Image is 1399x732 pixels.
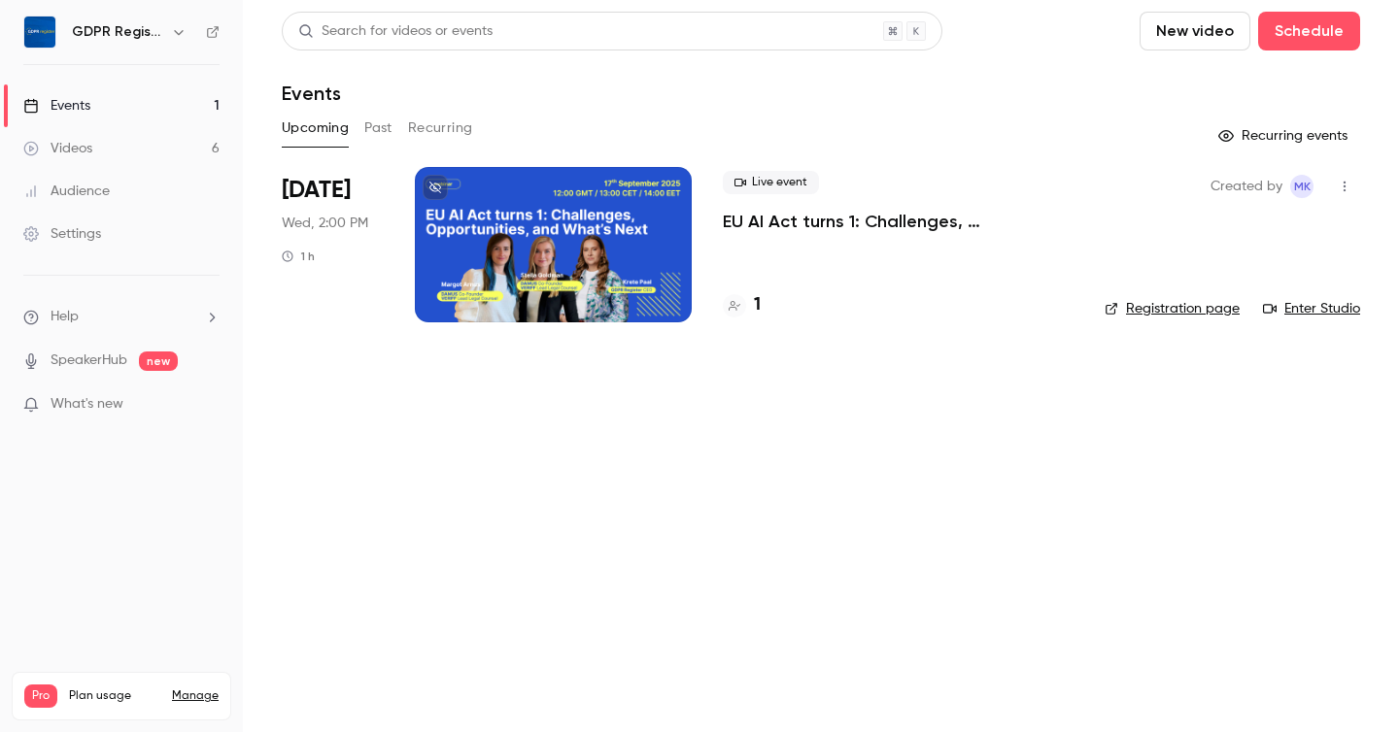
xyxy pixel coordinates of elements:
[23,224,101,244] div: Settings
[23,96,90,116] div: Events
[1263,299,1360,318] a: Enter Studio
[69,688,160,704] span: Plan usage
[139,351,178,371] span: new
[282,175,351,206] span: [DATE]
[1258,12,1360,50] button: Schedule
[1140,12,1250,50] button: New video
[1105,299,1240,318] a: Registration page
[723,171,819,194] span: Live event
[51,307,79,327] span: Help
[51,394,123,415] span: What's new
[282,214,368,233] span: Wed, 2:00 PM
[408,113,473,144] button: Recurring
[754,292,761,318] h4: 1
[723,210,1074,233] a: EU AI Act turns 1: Challenges, Opportunities, and What’s Next
[51,350,127,371] a: SpeakerHub
[282,249,315,264] div: 1 h
[72,22,163,42] h6: GDPR Register
[23,139,92,158] div: Videos
[23,182,110,201] div: Audience
[24,684,57,708] span: Pro
[282,82,341,105] h1: Events
[1211,175,1282,198] span: Created by
[172,688,219,704] a: Manage
[723,292,761,318] a: 1
[24,17,55,48] img: GDPR Register
[1294,175,1311,198] span: MK
[1210,120,1360,151] button: Recurring events
[364,113,392,144] button: Past
[282,113,349,144] button: Upcoming
[23,307,220,327] li: help-dropdown-opener
[298,21,493,42] div: Search for videos or events
[1290,175,1314,198] span: Marit Kesa
[282,167,384,322] div: Sep 17 Wed, 2:00 PM (Europe/Tallinn)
